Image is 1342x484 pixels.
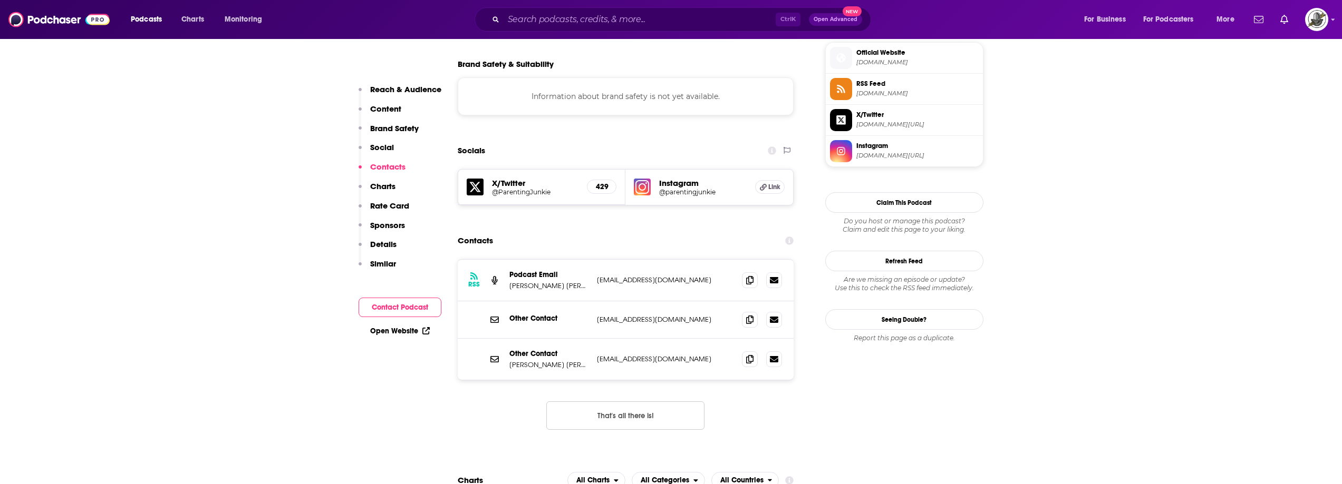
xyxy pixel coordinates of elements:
[825,275,983,292] div: Are we missing an episode or update? Use this to check the RSS feed immediately.
[597,354,734,363] p: [EMAIL_ADDRESS][DOMAIN_NAME]
[485,7,881,32] div: Search podcasts, credits, & more...
[776,13,800,26] span: Ctrl K
[370,327,430,335] a: Open Website
[856,48,979,57] span: Official Website
[370,239,397,249] p: Details
[217,11,276,28] button: open menu
[856,90,979,97] span: parentingjunkie.libsyn.com
[370,220,405,230] p: Sponsors
[509,270,588,279] p: Podcast Email
[814,17,857,22] span: Open Advanced
[468,280,480,289] h3: RSS
[458,77,794,115] div: Information about brand safety is not yet available.
[370,259,396,269] p: Similar
[225,12,262,27] span: Monitoring
[1250,11,1268,28] a: Show notifications dropdown
[359,239,397,259] button: Details
[576,477,610,484] span: All Charts
[370,162,406,172] p: Contacts
[509,349,588,358] p: Other Contact
[359,298,441,317] button: Contact Podcast
[825,192,983,213] button: Claim This Podcast
[768,183,780,191] span: Link
[359,84,441,104] button: Reach & Audience
[720,477,764,484] span: All Countries
[123,11,176,28] button: open menu
[359,142,394,162] button: Social
[1305,8,1328,31] img: User Profile
[856,110,979,120] span: X/Twitter
[359,220,405,240] button: Sponsors
[458,59,554,69] h2: Brand Safety & Suitability
[825,251,983,271] button: Refresh Feed
[1077,11,1139,28] button: open menu
[830,47,979,69] a: Official Website[DOMAIN_NAME]
[856,121,979,129] span: twitter.com/ParentingJunkie
[131,12,162,27] span: Podcasts
[370,123,419,133] p: Brand Safety
[546,401,704,430] button: Nothing here.
[825,217,983,225] span: Do you host or manage this podcast?
[1209,11,1248,28] button: open menu
[509,360,588,369] p: [PERSON_NAME] [PERSON_NAME]
[659,188,747,196] a: @parentingjunkie
[825,334,983,342] div: Report this page as a duplicate.
[370,201,409,211] p: Rate Card
[830,140,979,162] a: Instagram[DOMAIN_NAME][URL]
[492,178,579,188] h5: X/Twitter
[370,84,441,94] p: Reach & Audience
[504,11,776,28] input: Search podcasts, credits, & more...
[1136,11,1209,28] button: open menu
[809,13,862,26] button: Open AdvancedNew
[8,9,110,29] img: Podchaser - Follow, Share and Rate Podcasts
[1143,12,1194,27] span: For Podcasters
[641,477,689,484] span: All Categories
[659,178,747,188] h5: Instagram
[370,142,394,152] p: Social
[1305,8,1328,31] span: Logged in as PodProMaxBooking
[181,12,204,27] span: Charts
[596,182,607,191] h5: 429
[597,275,734,284] p: [EMAIL_ADDRESS][DOMAIN_NAME]
[1217,12,1234,27] span: More
[755,180,785,194] a: Link
[825,217,983,234] div: Claim and edit this page to your liking.
[359,104,401,123] button: Content
[359,162,406,181] button: Contacts
[370,181,395,191] p: Charts
[634,179,651,195] img: iconImage
[830,109,979,131] a: X/Twitter[DOMAIN_NAME][URL]
[843,6,862,16] span: New
[359,123,419,143] button: Brand Safety
[856,152,979,160] span: instagram.com/parentingjunkie
[856,58,979,66] span: hifam.com
[359,201,409,220] button: Rate Card
[509,314,588,323] p: Other Contact
[359,259,396,278] button: Similar
[370,104,401,114] p: Content
[175,11,210,28] a: Charts
[856,79,979,88] span: RSS Feed
[359,181,395,201] button: Charts
[458,141,485,161] h2: Socials
[1084,12,1126,27] span: For Business
[1305,8,1328,31] button: Show profile menu
[492,188,579,196] a: @ParentingJunkie
[830,78,979,100] a: RSS Feed[DOMAIN_NAME]
[1276,11,1292,28] a: Show notifications dropdown
[597,315,734,324] p: [EMAIL_ADDRESS][DOMAIN_NAME]
[458,231,493,251] h2: Contacts
[509,281,588,290] p: [PERSON_NAME] [PERSON_NAME]
[856,141,979,151] span: Instagram
[825,309,983,330] a: Seeing Double?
